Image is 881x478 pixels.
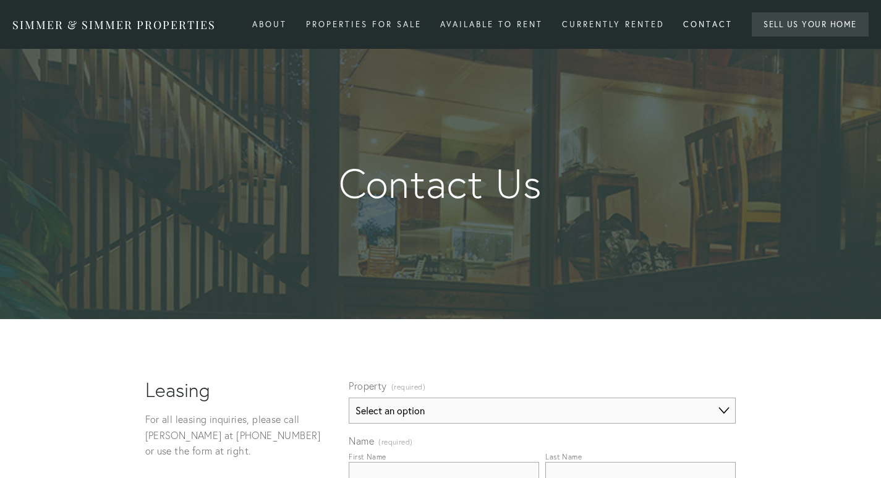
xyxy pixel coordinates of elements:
select: Property [349,398,736,424]
span: Property [349,380,386,392]
span: Name [349,435,374,447]
a: Sell Us Your Home [752,12,869,36]
div: First Name [349,452,386,461]
a: Contact [675,14,741,35]
span: (required) [378,438,412,446]
span: (required) [391,378,425,395]
strong: Contact Us [165,161,717,207]
a: Simmer & Simmer Properties [12,17,216,32]
a: About [244,14,295,35]
div: Currently rented [554,14,673,35]
div: Available to rent [432,14,551,35]
div: Properties for Sale [298,14,430,35]
h1: Leasing [145,378,328,402]
p: For all leasing inquiries, please call [PERSON_NAME] at [PHONE_NUMBER] or use the form at right. [145,412,328,459]
div: Last Name [545,452,582,461]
